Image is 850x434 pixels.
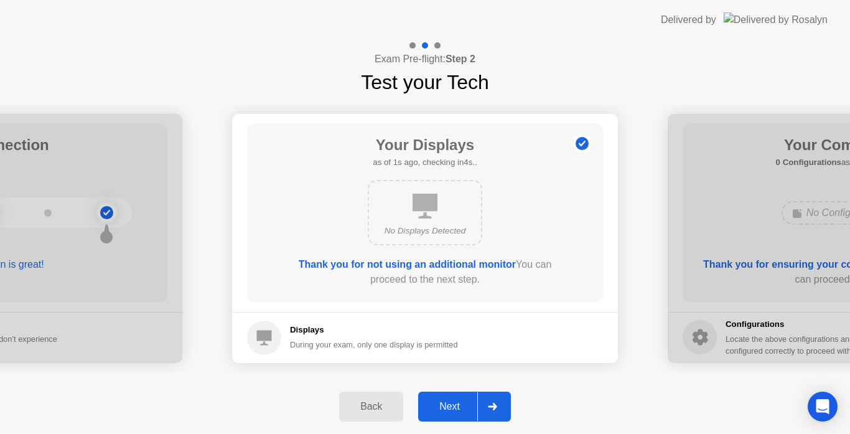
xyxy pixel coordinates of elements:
[361,67,489,97] h1: Test your Tech
[808,392,838,422] div: Open Intercom Messenger
[373,134,477,156] h1: Your Displays
[379,225,471,237] div: No Displays Detected
[373,156,477,169] h5: as of 1s ago, checking in4s..
[724,12,828,27] img: Delivered by Rosalyn
[299,259,516,270] b: Thank you for not using an additional monitor
[446,54,475,64] b: Step 2
[343,401,399,412] div: Back
[290,339,458,351] div: During your exam, only one display is permitted
[422,401,477,412] div: Next
[283,257,567,287] div: You can proceed to the next step.
[418,392,511,422] button: Next
[375,52,475,67] h4: Exam Pre-flight:
[290,324,458,336] h5: Displays
[339,392,403,422] button: Back
[661,12,716,27] div: Delivered by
